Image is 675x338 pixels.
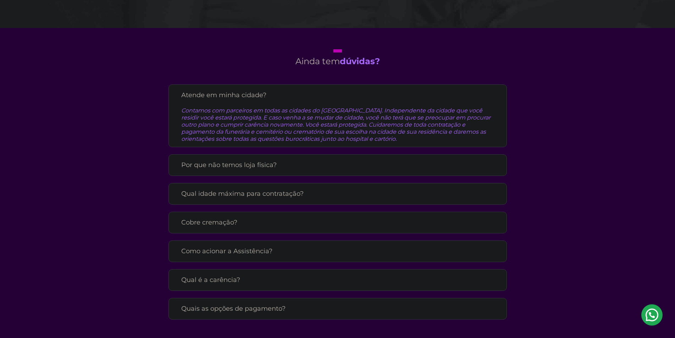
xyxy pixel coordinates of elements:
label: Quais as opções de pagamento? [181,303,494,315]
label: Por que não temos loja física? [181,159,494,171]
div: Contamos com parceiros em todas as cidades do [GEOGRAPHIC_DATA]. Independente da cidade que você ... [181,101,494,143]
label: Atende em minha cidade? [181,89,494,101]
label: Qual idade máxima para contratação? [181,188,494,200]
h2: Ainda tem [295,49,380,67]
strong: dúvidas? [340,56,380,66]
label: Cobre cremação? [181,216,494,229]
label: Qual é a carência? [181,274,494,286]
a: Nosso Whatsapp [641,304,663,326]
label: Como acionar a Assistência? [181,245,494,257]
